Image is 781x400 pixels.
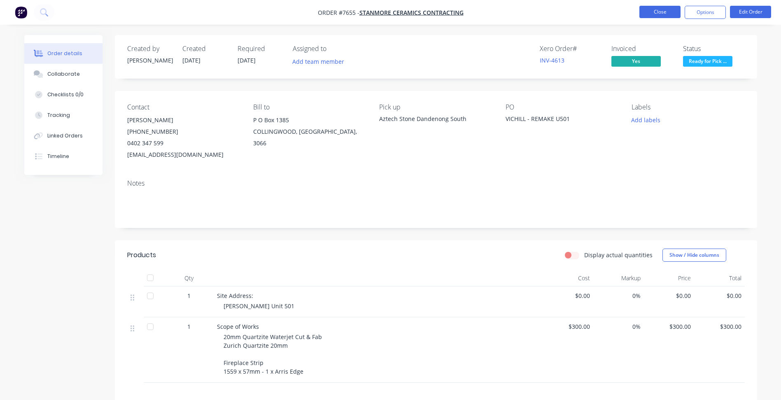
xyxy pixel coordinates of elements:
div: Linked Orders [47,132,82,140]
div: Xero Order # [540,45,601,53]
button: Collaborate [24,64,103,84]
span: $0.00 [546,291,590,300]
span: $300.00 [546,322,590,331]
span: Order #7655 - [318,9,359,16]
div: [EMAIL_ADDRESS][DOMAIN_NAME] [127,149,240,160]
div: Bill to [253,103,366,111]
span: $0.00 [697,291,741,300]
button: Edit Order [730,6,771,18]
span: Site Address: [217,292,253,300]
img: Factory [15,6,27,19]
a: INV-4613 [540,56,564,64]
button: Add team member [288,56,348,67]
div: PO [506,103,618,111]
span: 20mm Quartzite Waterjet Cut & Fab Zurich Quartzite 20mm Fireplace Strip 1559 x 57mm - 1 x Arris Edge [224,333,322,375]
div: Contact [127,103,240,111]
label: Display actual quantities [584,251,653,259]
button: Add labels [627,114,665,126]
button: Ready for Pick ... [683,56,732,68]
div: 0402 347 599 [127,137,240,149]
div: P O Box 1385COLLINGWOOD, [GEOGRAPHIC_DATA], 3066 [253,114,366,149]
button: Timeline [24,146,103,167]
span: $300.00 [697,322,741,331]
span: $0.00 [647,291,691,300]
button: Close [639,6,681,18]
button: Tracking [24,105,103,126]
div: VICHILL - REMAKE U501 [506,114,608,126]
div: Status [683,45,745,53]
div: Assigned to [293,45,375,53]
div: Pick up [379,103,492,111]
div: Order details [47,50,82,57]
span: Scope of Works [217,323,259,330]
span: [PERSON_NAME] Unit 501 [224,302,294,310]
div: Total [694,270,745,286]
div: Cost [543,270,594,286]
button: Add team member [293,56,349,67]
div: Required [238,45,283,53]
span: Yes [611,56,661,66]
span: Ready for Pick ... [683,56,732,66]
div: [PERSON_NAME][PHONE_NUMBER]0402 347 599[EMAIL_ADDRESS][DOMAIN_NAME] [127,114,240,160]
span: 1 [187,291,191,300]
div: Products [127,250,156,260]
span: 0% [597,291,641,300]
div: Markup [593,270,644,286]
div: Invoiced [611,45,673,53]
div: COLLINGWOOD, [GEOGRAPHIC_DATA], 3066 [253,126,366,149]
div: Aztech Stone Dandenong South [379,114,492,123]
button: Order details [24,43,103,64]
div: Tracking [47,112,70,119]
div: [PHONE_NUMBER] [127,126,240,137]
button: Options [685,6,726,19]
div: Created [182,45,228,53]
div: Checklists 0/0 [47,91,83,98]
button: Checklists 0/0 [24,84,103,105]
div: Timeline [47,153,69,160]
div: P O Box 1385 [253,114,366,126]
div: Labels [632,103,744,111]
button: Show / Hide columns [662,249,726,262]
span: 1 [187,322,191,331]
a: Stanmore Ceramics Contracting [359,9,464,16]
div: [PERSON_NAME] [127,114,240,126]
span: $300.00 [647,322,691,331]
div: Created by [127,45,173,53]
div: [PERSON_NAME] [127,56,173,65]
span: [DATE] [182,56,200,64]
div: Price [644,270,695,286]
span: 0% [597,322,641,331]
div: Notes [127,179,745,187]
span: [DATE] [238,56,256,64]
button: Linked Orders [24,126,103,146]
div: Qty [164,270,214,286]
div: Collaborate [47,70,79,78]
